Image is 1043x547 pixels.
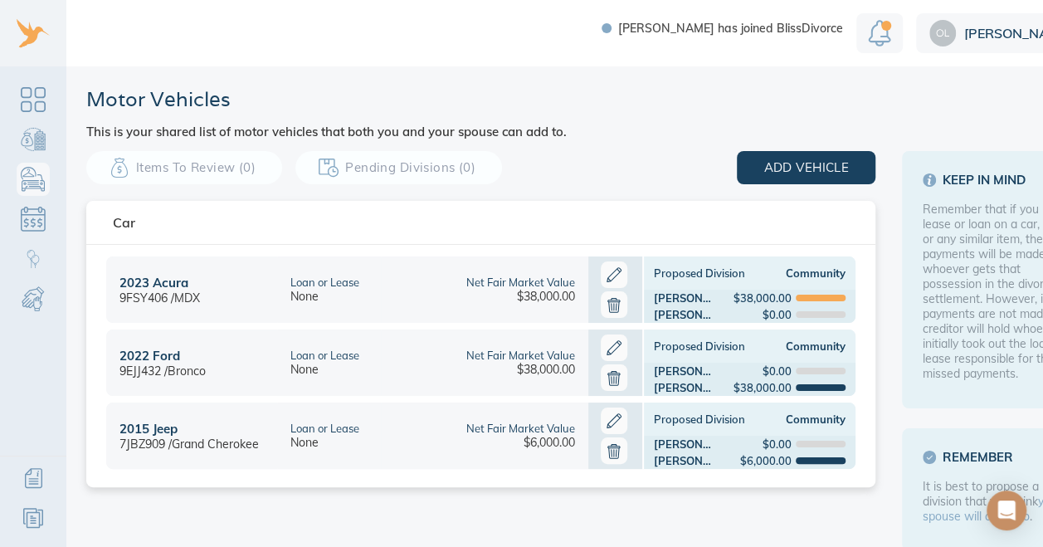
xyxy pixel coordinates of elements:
div: [PERSON_NAME] [654,308,711,321]
div: 2023 Acura [119,275,188,291]
div: $38,000.00 [734,291,792,305]
h3: This is your shared list of motor vehicles that both you and your spouse can add to. [86,125,567,138]
div: Loan or Lease [290,349,359,362]
a: Personal Possessions [17,163,50,196]
div: None [290,362,319,377]
div: $6,000.00 [524,435,575,450]
div: Proposed Division [654,266,750,280]
a: Child Custody & Parenting [17,242,50,276]
div: $6,000.00 [740,454,792,467]
div: Loan or Lease [290,422,359,435]
div: $38,000.00 [517,289,575,304]
a: Dashboard [17,83,50,116]
div: $38,000.00 [517,362,575,377]
a: Debts & Obligations [17,203,50,236]
div: [PERSON_NAME] [654,381,711,394]
div: Net Fair Market Value [466,422,575,435]
div: None [290,435,319,450]
a: Additional Information [17,462,50,495]
h1: Motor Vehicles [86,86,567,112]
img: 18b314804d231a12b568563600782c47 [929,20,956,46]
div: Open Intercom Messenger [987,491,1026,530]
div: Net Fair Market Value [466,349,575,362]
div: $0.00 [763,437,792,451]
div: 9FSY406 / MDX [119,291,200,305]
div: 2022 Ford [119,348,180,364]
a: Bank Accounts & Investments [17,123,50,156]
div: Proposed Division [654,339,750,353]
div: Community [750,413,846,426]
img: Notification [868,20,891,46]
div: 2015 Jeep [119,421,178,437]
div: Community [750,266,846,280]
div: Proposed Division [654,413,750,426]
div: Car [113,214,135,231]
div: $0.00 [763,364,792,378]
div: [PERSON_NAME] [654,454,711,467]
div: $0.00 [763,308,792,321]
div: 9EJJ432 / Bronco [119,364,206,379]
div: 7JBZ909 / Grand Cherokee [119,437,259,452]
div: Loan or Lease [290,276,359,289]
div: [PERSON_NAME] [654,437,711,451]
a: Resources [17,501,50,535]
div: None [290,289,319,304]
div: Net Fair Market Value [466,276,575,289]
div: $38,000.00 [734,381,792,394]
a: Child & Spousal Support [17,282,50,315]
div: [PERSON_NAME] [654,291,711,305]
div: [PERSON_NAME] [654,364,711,378]
button: add vehicle [737,151,875,184]
div: Community [750,339,846,353]
span: [PERSON_NAME] has joined BlissDivorce [618,22,843,34]
span: add vehicle [763,157,849,178]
